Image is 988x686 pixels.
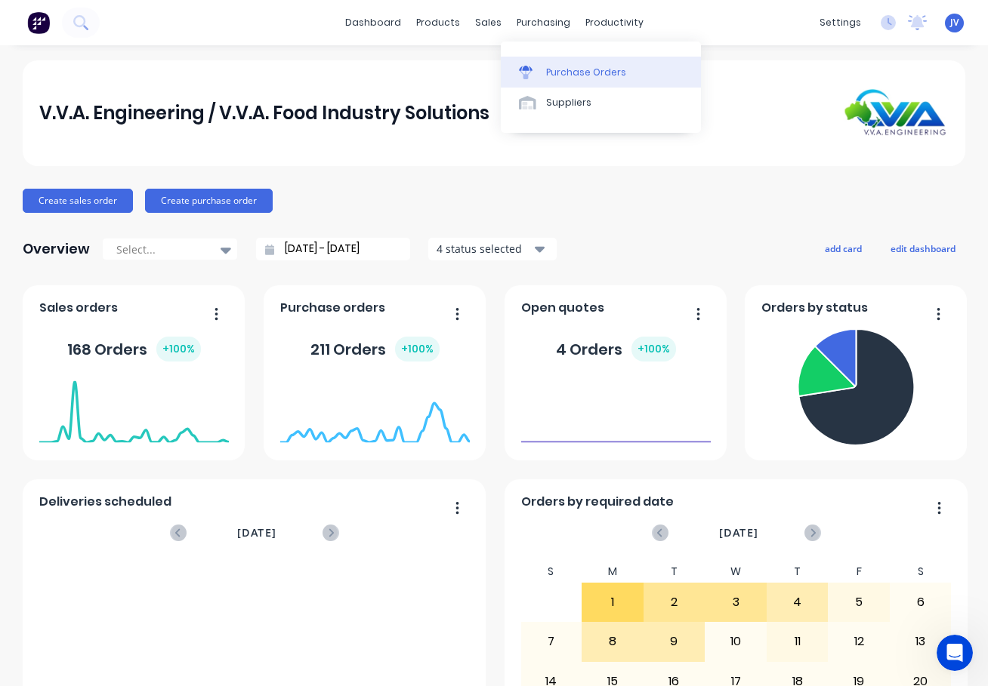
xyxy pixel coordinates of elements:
div: 4 status selected [437,241,532,257]
div: 8 [582,623,643,660]
span: Open quotes [521,299,604,317]
div: T [767,561,829,583]
div: 5 [829,583,889,621]
div: 3 [705,583,766,621]
div: sales [468,11,509,34]
div: 12 [829,623,889,660]
button: Create purchase order [145,189,273,213]
div: productivity [578,11,651,34]
div: 10 [705,623,766,660]
a: Suppliers [501,88,701,118]
div: S [520,561,582,583]
img: V.V.A. Engineering / V.V.A. Food Industry Solutions [843,89,949,137]
div: products [409,11,468,34]
div: + 100 % [156,337,201,361]
div: 168 Orders [67,337,201,361]
div: + 100 % [395,337,440,361]
div: + 100 % [631,337,676,361]
div: V.V.A. Engineering / V.V.A. Food Industry Solutions [39,98,489,128]
div: settings [812,11,869,34]
button: edit dashboard [881,238,965,258]
div: 211 Orders [310,337,440,361]
div: W [705,561,767,583]
button: go back [10,6,39,35]
span: Sales orders [39,299,118,317]
div: 9 [644,623,705,660]
div: 1 [582,583,643,621]
a: dashboard [338,11,409,34]
span: JV [950,16,959,29]
button: 4 status selected [428,238,557,260]
button: Create sales order [23,189,133,213]
div: 6 [891,583,951,621]
div: 11 [767,623,828,660]
span: [DATE] [719,524,758,541]
button: add card [815,238,872,258]
div: 7 [521,623,582,660]
span: Orders by status [761,299,868,317]
div: Close [265,7,292,34]
div: 13 [891,623,951,660]
a: Purchase Orders [501,57,701,87]
div: 4 [767,583,828,621]
div: 4 Orders [556,337,676,361]
div: Purchase Orders [546,66,626,79]
div: purchasing [509,11,578,34]
div: S [890,561,952,583]
iframe: Intercom live chat [937,635,973,671]
img: Factory [27,11,50,34]
div: 2 [644,583,705,621]
span: Purchase orders [280,299,385,317]
div: Overview [23,234,90,264]
div: M [582,561,644,583]
div: F [828,561,890,583]
span: [DATE] [237,524,276,541]
div: Suppliers [546,96,591,109]
div: T [644,561,705,583]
